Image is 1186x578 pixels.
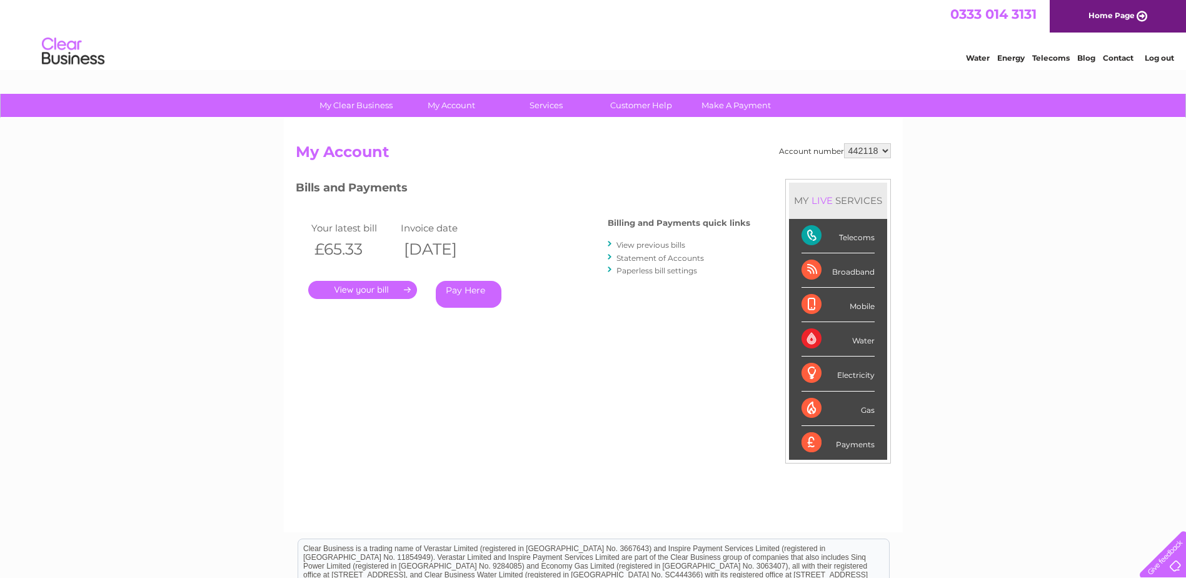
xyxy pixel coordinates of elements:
[685,94,788,117] a: Make A Payment
[495,94,598,117] a: Services
[590,94,693,117] a: Customer Help
[608,218,750,228] h4: Billing and Payments quick links
[1032,53,1070,63] a: Telecoms
[298,7,889,61] div: Clear Business is a trading name of Verastar Limited (registered in [GEOGRAPHIC_DATA] No. 3667643...
[304,94,408,117] a: My Clear Business
[1077,53,1095,63] a: Blog
[802,392,875,426] div: Gas
[616,266,697,275] a: Paperless bill settings
[1145,53,1174,63] a: Log out
[308,281,417,299] a: .
[296,143,891,167] h2: My Account
[436,281,501,308] a: Pay Here
[616,240,685,250] a: View previous bills
[802,426,875,460] div: Payments
[400,94,503,117] a: My Account
[779,143,891,158] div: Account number
[296,179,750,201] h3: Bills and Payments
[802,288,875,322] div: Mobile
[398,236,488,262] th: [DATE]
[802,253,875,288] div: Broadband
[809,195,835,206] div: LIVE
[308,236,398,262] th: £65.33
[1103,53,1133,63] a: Contact
[950,6,1037,22] a: 0333 014 3131
[802,322,875,357] div: Water
[802,219,875,253] div: Telecoms
[41,33,105,71] img: logo.png
[802,357,875,391] div: Electricity
[308,220,398,236] td: Your latest bill
[398,220,488,236] td: Invoice date
[997,53,1025,63] a: Energy
[789,183,887,218] div: MY SERVICES
[966,53,990,63] a: Water
[616,253,704,263] a: Statement of Accounts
